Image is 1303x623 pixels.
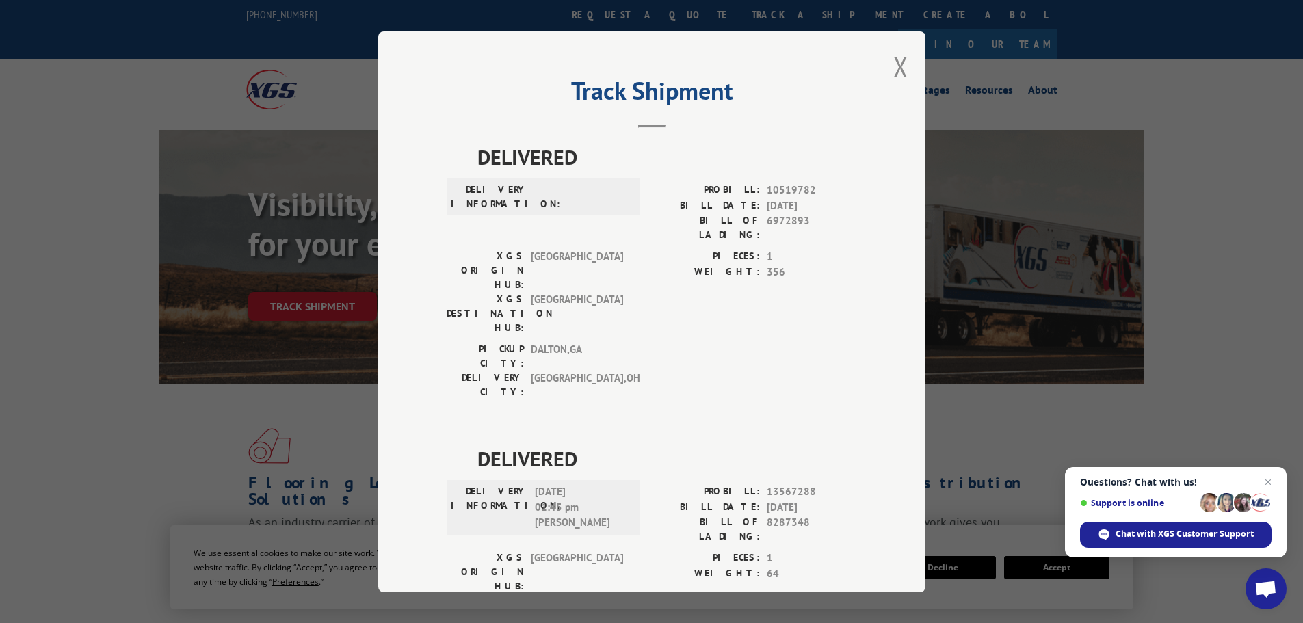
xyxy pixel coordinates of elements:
span: 8287348 [767,515,857,544]
div: Chat with XGS Customer Support [1080,522,1272,548]
span: 6972893 [767,213,857,242]
span: 10519782 [767,183,857,198]
label: PROBILL: [652,484,760,500]
span: [GEOGRAPHIC_DATA] [531,292,623,335]
span: Questions? Chat with us! [1080,477,1272,488]
span: [GEOGRAPHIC_DATA] [531,551,623,594]
span: 13567288 [767,484,857,500]
span: 1 [767,249,857,265]
label: WEIGHT: [652,264,760,280]
span: Support is online [1080,498,1195,508]
span: [DATE] [767,198,857,213]
h2: Track Shipment [447,81,857,107]
div: Open chat [1246,568,1287,609]
span: DALTON , GA [531,342,623,371]
span: [DATE] 01:45 pm [PERSON_NAME] [535,484,627,531]
label: BILL DATE: [652,198,760,213]
span: 356 [767,264,857,280]
span: [GEOGRAPHIC_DATA] [531,249,623,292]
span: DELIVERED [477,443,857,474]
span: 1 [767,551,857,566]
label: PICKUP CITY: [447,342,524,371]
label: WEIGHT: [652,566,760,581]
button: Close modal [893,49,908,85]
label: DELIVERY INFORMATION: [451,484,528,531]
span: DELIVERED [477,142,857,172]
span: Chat with XGS Customer Support [1116,528,1254,540]
label: PROBILL: [652,183,760,198]
label: DELIVERY CITY: [447,371,524,399]
label: PIECES: [652,551,760,566]
label: XGS DESTINATION HUB: [447,292,524,335]
span: [DATE] [767,499,857,515]
span: [GEOGRAPHIC_DATA] , OH [531,371,623,399]
span: Close chat [1260,474,1276,490]
label: XGS ORIGIN HUB: [447,249,524,292]
span: 64 [767,566,857,581]
label: BILL DATE: [652,499,760,515]
label: PIECES: [652,249,760,265]
label: BILL OF LADING: [652,213,760,242]
label: BILL OF LADING: [652,515,760,544]
label: XGS ORIGIN HUB: [447,551,524,594]
label: DELIVERY INFORMATION: [451,183,528,211]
